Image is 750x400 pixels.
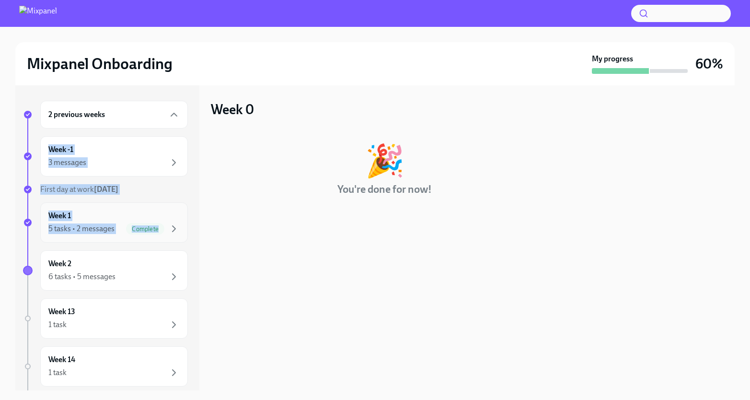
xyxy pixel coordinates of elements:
[19,6,57,21] img: Mixpanel
[40,101,188,129] div: 2 previous weeks
[23,346,188,387] a: Week 141 task
[48,259,71,269] h6: Week 2
[48,224,115,234] div: 5 tasks • 2 messages
[27,54,173,73] h2: Mixpanel Onboarding
[48,354,75,365] h6: Week 14
[337,182,432,197] h4: You're done for now!
[48,367,67,378] div: 1 task
[48,319,67,330] div: 1 task
[48,271,115,282] div: 6 tasks • 5 messages
[48,157,86,168] div: 3 messages
[40,185,118,194] span: First day at work
[23,202,188,243] a: Week 15 tasks • 2 messagesComplete
[23,298,188,339] a: Week 131 task
[592,54,633,64] strong: My progress
[94,185,118,194] strong: [DATE]
[48,144,73,155] h6: Week -1
[23,184,188,195] a: First day at work[DATE]
[23,250,188,291] a: Week 26 tasks • 5 messages
[695,55,723,72] h3: 60%
[48,211,71,221] h6: Week 1
[48,306,75,317] h6: Week 13
[23,136,188,176] a: Week -13 messages
[365,145,404,176] div: 🎉
[126,225,164,233] span: Complete
[211,101,254,118] h3: Week 0
[48,109,105,120] h6: 2 previous weeks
